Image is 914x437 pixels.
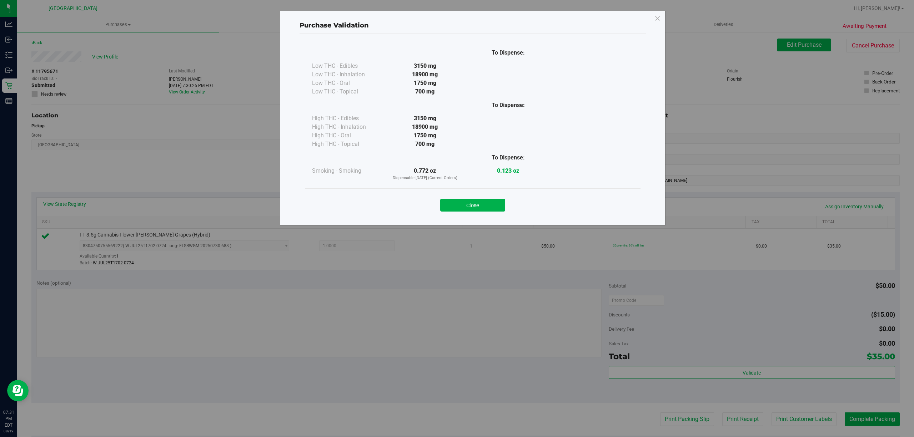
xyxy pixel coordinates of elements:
div: High THC - Oral [312,131,383,140]
div: Low THC - Edibles [312,62,383,70]
div: High THC - Edibles [312,114,383,123]
div: Low THC - Inhalation [312,70,383,79]
div: 3150 mg [383,114,467,123]
div: Low THC - Oral [312,79,383,87]
div: 1750 mg [383,79,467,87]
strong: 0.123 oz [497,167,519,174]
div: Low THC - Topical [312,87,383,96]
iframe: Resource center [7,380,29,401]
div: 18900 mg [383,70,467,79]
div: High THC - Inhalation [312,123,383,131]
div: 18900 mg [383,123,467,131]
div: Smoking - Smoking [312,167,383,175]
div: 700 mg [383,87,467,96]
div: To Dispense: [467,49,550,57]
div: 1750 mg [383,131,467,140]
div: 700 mg [383,140,467,148]
div: To Dispense: [467,101,550,110]
p: Dispensable [DATE] (Current Orders) [383,175,467,181]
div: 3150 mg [383,62,467,70]
div: 0.772 oz [383,167,467,181]
span: Purchase Validation [300,21,369,29]
div: High THC - Topical [312,140,383,148]
div: To Dispense: [467,153,550,162]
button: Close [440,199,505,212]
